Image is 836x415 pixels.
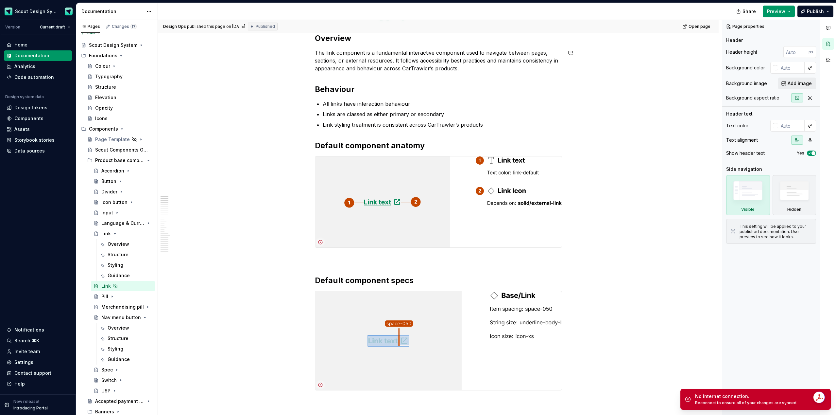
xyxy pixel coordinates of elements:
p: Introducing Portal [13,406,48,411]
a: Settings [4,357,72,368]
a: Accordion [91,166,155,176]
div: Header [726,37,743,44]
div: Invite team [14,348,40,355]
a: Divider [91,187,155,197]
div: Page Template [95,136,130,143]
div: Divider [101,189,117,195]
div: USP [101,388,111,394]
button: Notifications [4,325,72,335]
a: Invite team [4,346,72,357]
div: Data sources [14,148,45,154]
h2: Default component anatomy [315,140,562,151]
div: Structure [108,335,128,342]
div: Hidden [787,207,801,212]
div: Contact support [14,370,51,376]
a: Guidance [97,354,155,365]
a: Button [91,176,155,187]
a: Structure [97,249,155,260]
div: Typography [95,73,123,80]
div: Changes [112,24,137,29]
div: Components [78,124,155,134]
a: Documentation [4,50,72,61]
div: Pill [101,293,108,300]
img: e611c74b-76fc-4ef0-bafa-dc494cd4cb8a.png [5,8,12,15]
a: Colour [85,61,155,71]
p: Link styling treatment is consistent across CarTrawler’s products [323,121,562,129]
div: Overview [108,325,129,331]
div: Guidance [108,356,130,363]
div: Product base components [85,155,155,166]
a: Components [4,113,72,124]
div: Overview [108,241,129,247]
div: Header height [726,49,757,55]
div: Background aspect ratio [726,95,779,101]
div: Spec [101,367,113,373]
a: Home [4,40,72,50]
div: Icon button [101,199,128,206]
div: Settings [14,359,33,366]
input: Auto [778,120,805,132]
label: Yes [797,151,804,156]
div: Code automation [14,74,54,81]
input: Auto [778,62,805,74]
span: Add image [788,80,812,87]
a: Scout Design System [78,40,155,50]
a: Link [91,228,155,239]
span: 17 [130,24,137,29]
a: Language & Currency input [91,218,155,228]
div: Reconnect to ensure all of your changes are synced. [695,400,814,406]
a: Guidance [97,270,155,281]
div: Visible [726,175,770,215]
a: Typography [85,71,155,82]
div: Storybook stories [14,137,55,143]
div: Product base components [95,157,145,164]
button: Contact support [4,368,72,378]
div: Header text [726,111,753,117]
div: Design tokens [14,104,47,111]
div: Search ⌘K [14,337,39,344]
div: Input [101,209,113,216]
p: Links are classed as either primary or secondary [323,110,562,118]
h2: Behaviour [315,84,562,95]
div: Analytics [14,63,35,70]
img: Design Ops [65,8,73,15]
a: Overview [97,323,155,333]
span: Open page [689,24,710,29]
div: Foundations [78,50,155,61]
a: Accepted payment types [85,396,155,406]
div: Version [5,25,20,30]
a: Icon button [91,197,155,207]
a: Overview [97,239,155,249]
a: Opacity [85,103,155,113]
div: Elevation [95,94,116,101]
span: Published [256,24,275,29]
a: Scout Components Overview [85,145,155,155]
div: Background color [726,64,765,71]
h2: Default component specs [315,275,562,286]
p: All links have interaction behaviour [323,100,562,108]
div: Assets [14,126,30,133]
div: Icons [95,115,108,122]
a: Input [91,207,155,218]
a: Structure [85,82,155,92]
a: Structure [97,333,155,344]
span: Design Ops [163,24,186,29]
a: Analytics [4,61,72,72]
a: Design tokens [4,102,72,113]
a: Assets [4,124,72,135]
div: Accordion [101,168,124,174]
div: Styling [108,262,123,268]
p: px [809,49,813,55]
button: Add image [778,78,816,89]
p: New release! [13,399,39,404]
a: Spec [91,365,155,375]
div: Colour [95,63,110,69]
a: Code automation [4,72,72,82]
div: Merchandising pill [101,304,144,310]
div: Nav menu button [101,314,141,321]
p: The link component is a fundamental interactive component used to navigate between pages, section... [315,49,562,72]
div: Notifications [14,327,44,333]
div: Accepted payment types [95,398,145,405]
button: Preview [763,6,795,17]
div: Help [14,381,25,387]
